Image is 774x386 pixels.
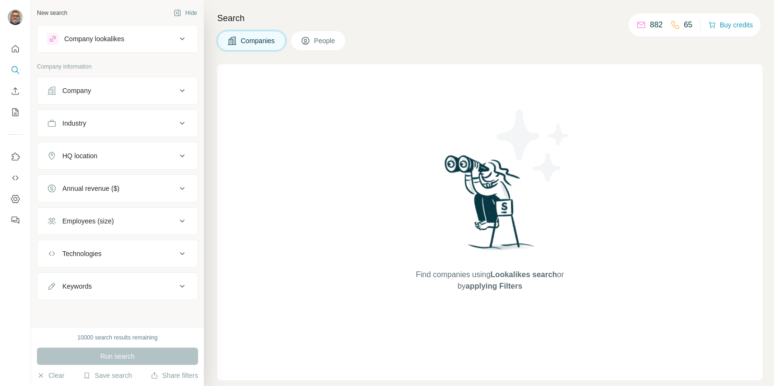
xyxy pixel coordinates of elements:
[8,61,23,79] button: Search
[37,177,198,200] button: Annual revenue ($)
[490,103,576,189] img: Surfe Illustration - Stars
[8,169,23,187] button: Use Surfe API
[440,152,540,259] img: Surfe Illustration - Woman searching with binoculars
[62,281,92,291] div: Keywords
[37,242,198,265] button: Technologies
[491,270,557,279] span: Lookalikes search
[77,333,157,342] div: 10000 search results remaining
[37,210,198,233] button: Employees (size)
[37,79,198,102] button: Company
[37,144,198,167] button: HQ location
[37,371,64,380] button: Clear
[37,112,198,135] button: Industry
[62,86,91,95] div: Company
[314,36,336,46] span: People
[64,34,124,44] div: Company lookalikes
[8,40,23,58] button: Quick start
[62,216,114,226] div: Employees (size)
[8,10,23,25] img: Avatar
[8,211,23,229] button: Feedback
[37,62,198,71] p: Company information
[37,9,67,17] div: New search
[62,184,119,193] div: Annual revenue ($)
[684,19,692,31] p: 65
[62,249,102,258] div: Technologies
[37,27,198,50] button: Company lookalikes
[217,12,762,25] h4: Search
[8,82,23,100] button: Enrich CSV
[62,151,97,161] div: HQ location
[8,148,23,165] button: Use Surfe on LinkedIn
[650,19,663,31] p: 882
[167,6,204,20] button: Hide
[37,275,198,298] button: Keywords
[8,104,23,121] button: My lists
[241,36,276,46] span: Companies
[8,190,23,208] button: Dashboard
[708,18,753,32] button: Buy credits
[151,371,198,380] button: Share filters
[62,118,86,128] div: Industry
[83,371,132,380] button: Save search
[466,282,522,290] span: applying Filters
[413,269,566,292] span: Find companies using or by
